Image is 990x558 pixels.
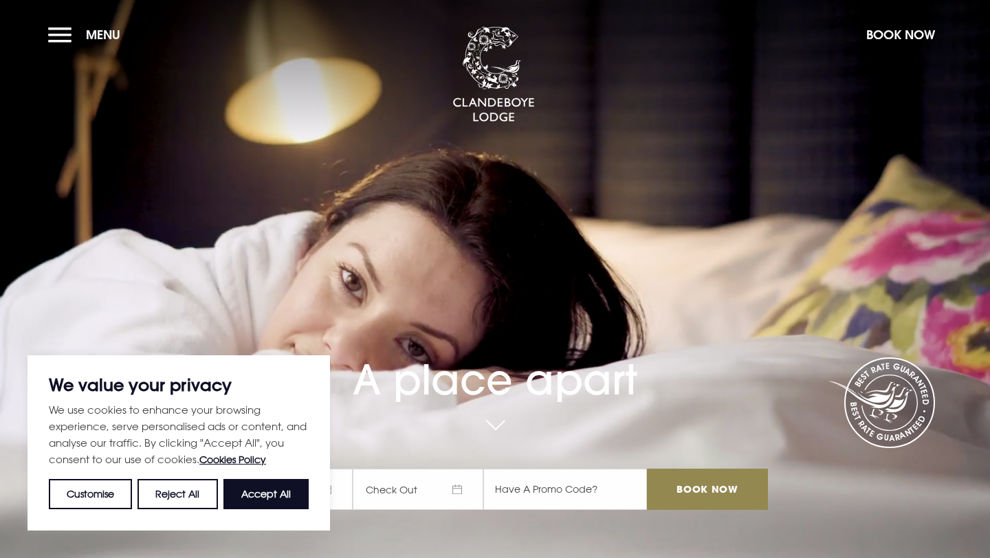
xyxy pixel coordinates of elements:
button: Reject All [137,479,217,509]
a: Cookies Policy [199,454,266,465]
span: Menu [86,27,120,43]
button: Book Now [859,20,942,49]
input: Have A Promo Code? [483,469,647,510]
p: We value your privacy [49,377,309,393]
img: Clandeboye Lodge [452,27,535,123]
button: Accept All [223,479,309,509]
div: We value your privacy [27,355,330,531]
h1: A place apart [222,321,768,404]
button: Customise [49,479,132,509]
button: Menu [48,20,127,49]
p: We use cookies to enhance your browsing experience, serve personalised ads or content, and analys... [49,401,309,468]
input: Book Now [647,469,768,510]
span: Check Out [353,469,483,510]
